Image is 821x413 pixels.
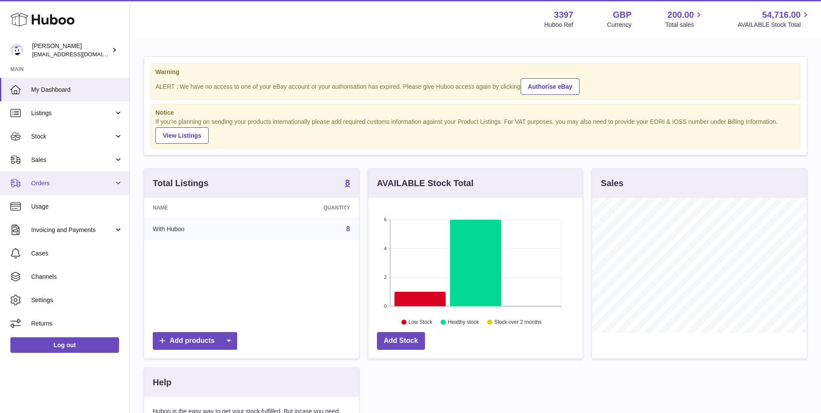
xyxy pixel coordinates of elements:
span: Channels [31,273,123,281]
strong: Warning [155,68,795,76]
span: Total sales [665,21,704,29]
span: Stock [31,132,114,141]
h3: Help [153,377,171,388]
span: 54,716.00 [762,9,801,21]
a: View Listings [155,127,209,144]
span: Usage [31,203,123,211]
span: Settings [31,296,123,304]
span: Orders [31,179,114,187]
text: Low Stock [409,319,433,326]
strong: 8 [345,178,350,187]
span: Cases [31,249,123,258]
span: My Dashboard [31,86,123,94]
text: 0 [384,303,386,309]
td: With Huboo [144,218,257,240]
h3: Total Listings [153,177,209,189]
span: AVAILABLE Stock Total [737,21,811,29]
text: Healthy stock [448,319,479,326]
a: 8 [345,178,350,189]
div: [PERSON_NAME] [32,42,110,58]
span: Listings [31,109,114,117]
a: 8 [346,225,350,232]
div: ALERT : We have no access to one of your eBay account or your authorisation has expired. Please g... [155,77,795,95]
th: Name [144,198,257,218]
div: Huboo Ref [544,21,573,29]
span: Returns [31,319,123,328]
strong: 3397 [554,9,573,21]
a: Add products [153,332,237,350]
text: Stock over 2 months [494,319,541,326]
span: 200.00 [667,9,694,21]
text: 6 [384,217,386,222]
a: 54,716.00 AVAILABLE Stock Total [737,9,811,29]
a: Add Stock [377,332,425,350]
strong: GBP [613,9,631,21]
a: 200.00 Total sales [665,9,704,29]
span: [EMAIL_ADDRESS][DOMAIN_NAME] [32,51,127,58]
text: 4 [384,246,386,251]
a: Log out [10,337,119,353]
div: If you're planning on sending your products internationally please add required customs informati... [155,118,795,144]
h3: AVAILABLE Stock Total [377,177,473,189]
span: Invoicing and Payments [31,226,114,234]
h3: Sales [601,177,623,189]
th: Quantity [257,198,358,218]
a: Authorise eBay [521,78,580,95]
img: sales@canchema.com [10,44,23,57]
div: Currency [607,21,632,29]
text: 2 [384,275,386,280]
span: Sales [31,156,114,164]
strong: Notice [155,109,795,117]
